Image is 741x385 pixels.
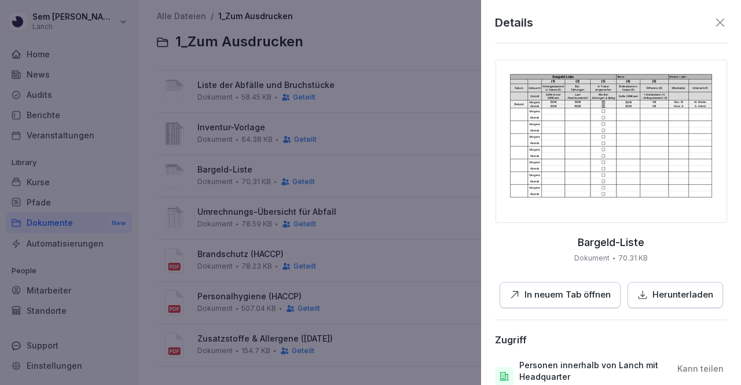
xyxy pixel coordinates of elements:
[500,282,621,308] button: In neuem Tab öffnen
[677,363,724,375] p: Kann teilen
[496,60,727,223] img: thumbnail
[519,360,668,383] p: Personen innerhalb von Lanch mit Headquarter
[578,237,644,248] p: Bargeld-Liste
[574,253,610,263] p: Dokument
[618,253,648,263] p: 70.31 KB
[495,14,533,31] p: Details
[524,288,611,302] p: In neuem Tab öffnen
[628,282,723,308] button: Herunterladen
[652,288,713,302] p: Herunterladen
[495,334,527,346] div: Zugriff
